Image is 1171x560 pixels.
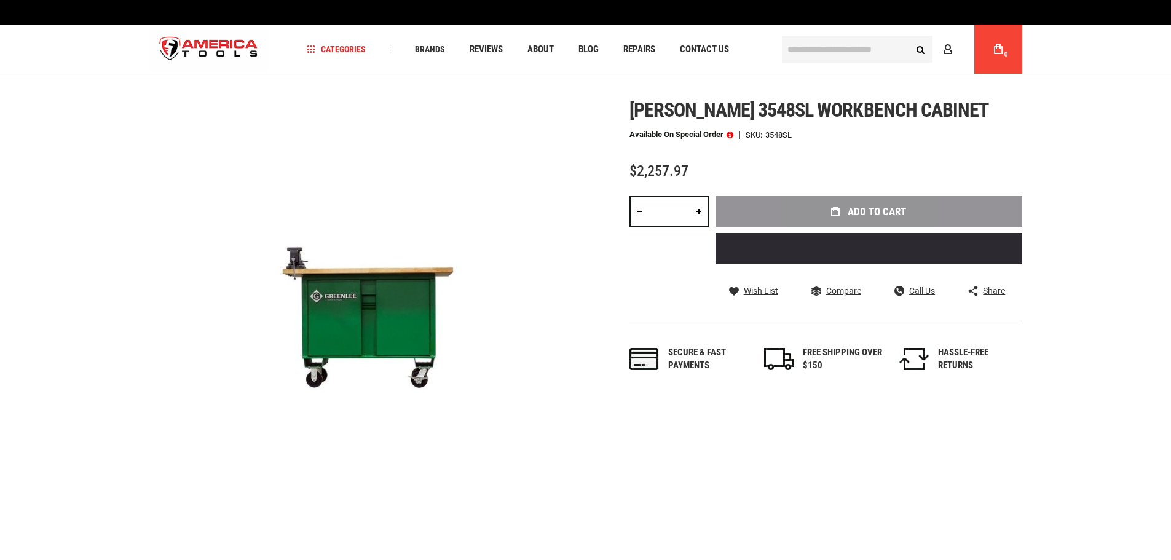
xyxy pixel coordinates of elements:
[803,346,883,373] div: FREE SHIPPING OVER $150
[729,285,778,296] a: Wish List
[629,162,688,179] span: $2,257.97
[744,286,778,295] span: Wish List
[623,45,655,54] span: Repairs
[629,348,659,370] img: payments
[983,286,1005,295] span: Share
[149,26,269,73] img: America Tools
[149,99,586,535] img: main product photo
[578,45,599,54] span: Blog
[894,285,935,296] a: Call Us
[765,131,792,139] div: 3548SL
[987,25,1010,74] a: 0
[307,45,366,53] span: Categories
[149,26,269,73] a: store logo
[527,45,554,54] span: About
[746,131,765,139] strong: SKU
[909,37,932,61] button: Search
[938,346,1018,373] div: HASSLE-FREE RETURNS
[409,41,451,58] a: Brands
[629,130,733,139] p: Available on Special Order
[415,45,445,53] span: Brands
[301,41,371,58] a: Categories
[826,286,861,295] span: Compare
[680,45,729,54] span: Contact Us
[674,41,735,58] a: Contact Us
[811,285,861,296] a: Compare
[1004,51,1008,58] span: 0
[899,348,929,370] img: returns
[464,41,508,58] a: Reviews
[764,348,794,370] img: shipping
[668,346,748,373] div: Secure & fast payments
[629,98,989,122] span: [PERSON_NAME] 3548sl workbench cabinet
[618,41,661,58] a: Repairs
[909,286,935,295] span: Call Us
[573,41,604,58] a: Blog
[470,45,503,54] span: Reviews
[522,41,559,58] a: About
